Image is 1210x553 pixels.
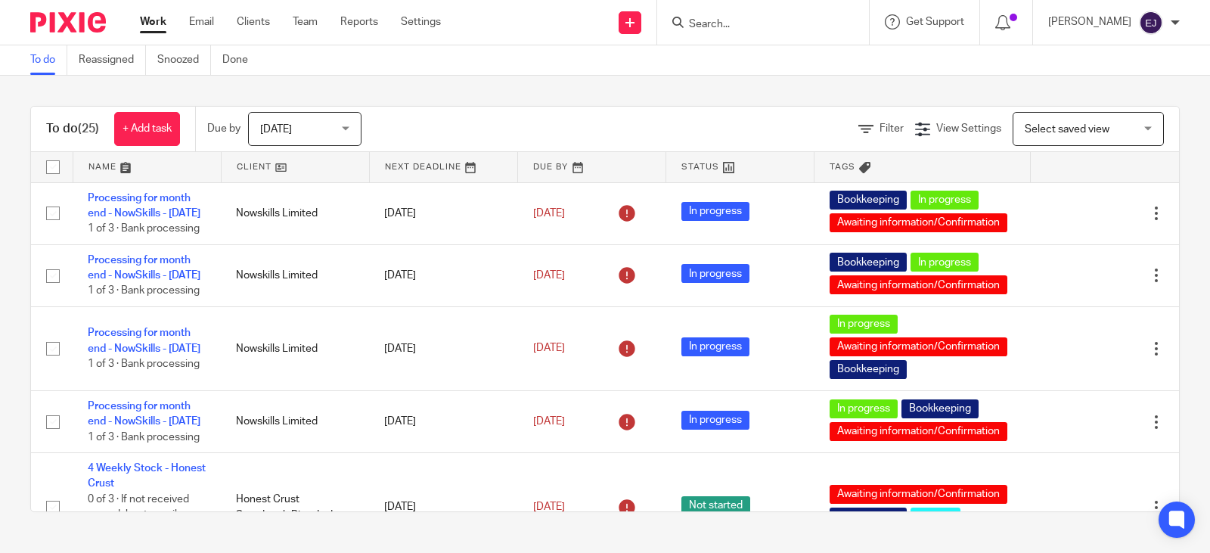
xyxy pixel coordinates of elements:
[681,202,749,221] span: In progress
[369,182,517,244] td: [DATE]
[140,14,166,30] a: Work
[88,494,201,551] span: 0 of 3 · If not received spreadsheet, email [PERSON_NAME] to ask for it
[681,496,750,515] span: Not started
[911,191,979,210] span: In progress
[994,40,1138,55] p: Authentication code validated.
[911,508,960,527] span: To start
[369,306,517,390] td: [DATE]
[911,253,979,272] span: In progress
[1025,124,1109,135] span: Select saved view
[157,45,211,75] a: Snoozed
[221,390,369,452] td: Nowskills Limited
[830,360,907,379] span: Bookkeeping
[533,208,565,219] span: [DATE]
[114,112,180,146] a: + Add task
[88,401,200,427] a: Processing for month end - NowSkills - [DATE]
[260,124,292,135] span: [DATE]
[830,275,1007,294] span: Awaiting information/Confirmation
[88,286,200,297] span: 1 of 3 · Bank processing
[30,45,67,75] a: To do
[340,14,378,30] a: Reports
[221,306,369,390] td: Nowskills Limited
[830,508,907,527] span: Bookkeeping
[830,163,855,171] span: Tags
[189,14,214,30] a: Email
[1139,11,1163,35] img: svg%3E
[681,337,749,356] span: In progress
[88,432,200,443] span: 1 of 3 · Bank processing
[681,411,749,430] span: In progress
[830,253,907,272] span: Bookkeeping
[830,213,1007,232] span: Awaiting information/Confirmation
[936,123,1001,134] span: View Settings
[88,223,200,234] span: 1 of 3 · Bank processing
[221,244,369,306] td: Nowskills Limited
[880,123,904,134] span: Filter
[830,485,1007,504] span: Awaiting information/Confirmation
[401,14,441,30] a: Settings
[78,123,99,135] span: (25)
[830,191,907,210] span: Bookkeeping
[369,390,517,452] td: [DATE]
[207,121,240,136] p: Due by
[221,182,369,244] td: Nowskills Limited
[46,121,99,137] h1: To do
[533,343,565,354] span: [DATE]
[533,270,565,281] span: [DATE]
[30,12,106,33] img: Pixie
[830,399,898,418] span: In progress
[88,359,200,369] span: 1 of 3 · Bank processing
[681,264,749,283] span: In progress
[88,463,206,489] a: 4 Weekly Stock - Honest Crust
[901,399,979,418] span: Bookkeeping
[369,244,517,306] td: [DATE]
[830,422,1007,441] span: Awaiting information/Confirmation
[237,14,270,30] a: Clients
[293,14,318,30] a: Team
[830,315,898,334] span: In progress
[79,45,146,75] a: Reassigned
[830,337,1007,356] span: Awaiting information/Confirmation
[533,416,565,427] span: [DATE]
[222,45,259,75] a: Done
[88,255,200,281] a: Processing for month end - NowSkills - [DATE]
[88,193,200,219] a: Processing for month end - NowSkills - [DATE]
[533,502,565,512] span: [DATE]
[88,328,200,353] a: Processing for month end - NowSkills - [DATE]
